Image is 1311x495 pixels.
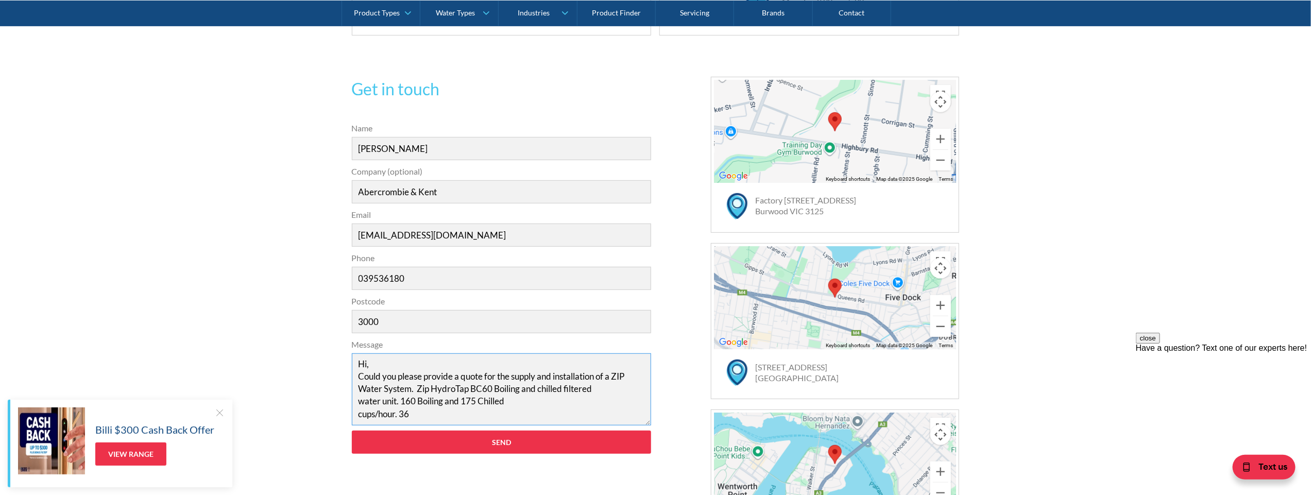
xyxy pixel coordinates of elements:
label: Name [352,122,652,134]
button: Map camera controls [930,92,951,112]
button: Zoom in [930,295,951,316]
div: Map pin [824,108,846,135]
img: Billi $300 Cash Back Offer [18,407,85,474]
button: Keyboard shortcuts [826,176,870,183]
form: Contact Form [347,122,657,464]
iframe: podium webchat widget prompt [1136,333,1311,456]
div: Map pin [824,275,846,302]
div: Map pin [824,441,846,468]
label: Company (optional) [352,165,652,178]
h2: Get in touch [352,77,652,101]
a: Open this area in Google Maps (opens a new window) [717,336,751,349]
button: Map camera controls [930,424,951,445]
h5: Billi $300 Cash Back Offer [95,422,214,437]
label: Email [352,209,652,221]
a: Factory [STREET_ADDRESS]Burwood VIC 3125 [755,195,856,216]
button: Zoom out [930,150,951,170]
img: Google [717,169,751,183]
img: Google [717,336,751,349]
span: Map data ©2025 Google [876,343,932,348]
span: Map data ©2025 Google [876,176,932,182]
button: Zoom in [930,462,951,482]
label: Phone [352,252,652,264]
label: Postcode [352,295,652,308]
button: Toggle fullscreen view [930,251,951,272]
a: Terms (opens in new tab) [939,343,953,348]
div: Product Types [354,8,400,17]
button: Toggle fullscreen view [930,85,951,106]
button: Zoom out [930,316,951,337]
a: Terms (opens in new tab) [939,176,953,182]
a: View Range [95,442,166,466]
img: map marker icon [727,360,747,386]
a: [STREET_ADDRESS][GEOGRAPHIC_DATA] [755,362,839,383]
input: Send [352,431,652,454]
img: map marker icon [727,193,747,219]
div: Water Types [436,8,475,17]
button: Toggle fullscreen view [930,418,951,438]
div: Industries [518,8,550,17]
a: Open this area in Google Maps (opens a new window) [717,169,751,183]
label: Message [352,338,652,351]
button: Map camera controls [930,258,951,279]
button: Keyboard shortcuts [826,342,870,349]
button: Zoom in [930,129,951,149]
iframe: podium webchat widget bubble [1208,443,1311,495]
